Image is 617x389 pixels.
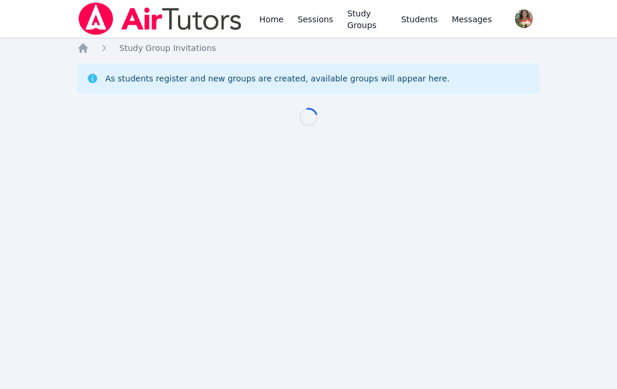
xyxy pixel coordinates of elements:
span: Study Group Invitations [119,43,216,53]
a: Study Group Invitations [119,42,216,54]
span: Messages [452,13,492,25]
div: As students register and new groups are created, available groups will appear here. [105,73,450,84]
img: Air Tutors [77,2,243,35]
nav: Breadcrumb [77,42,540,54]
